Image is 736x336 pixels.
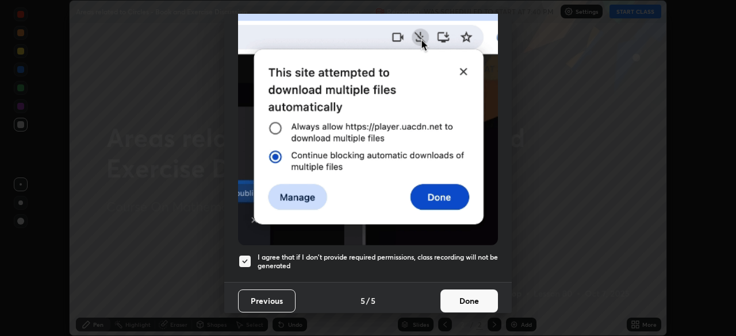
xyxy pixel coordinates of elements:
h4: 5 [361,295,365,307]
h4: 5 [371,295,375,307]
h4: / [366,295,370,307]
button: Done [440,289,498,312]
button: Previous [238,289,296,312]
h5: I agree that if I don't provide required permissions, class recording will not be generated [258,253,498,271]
